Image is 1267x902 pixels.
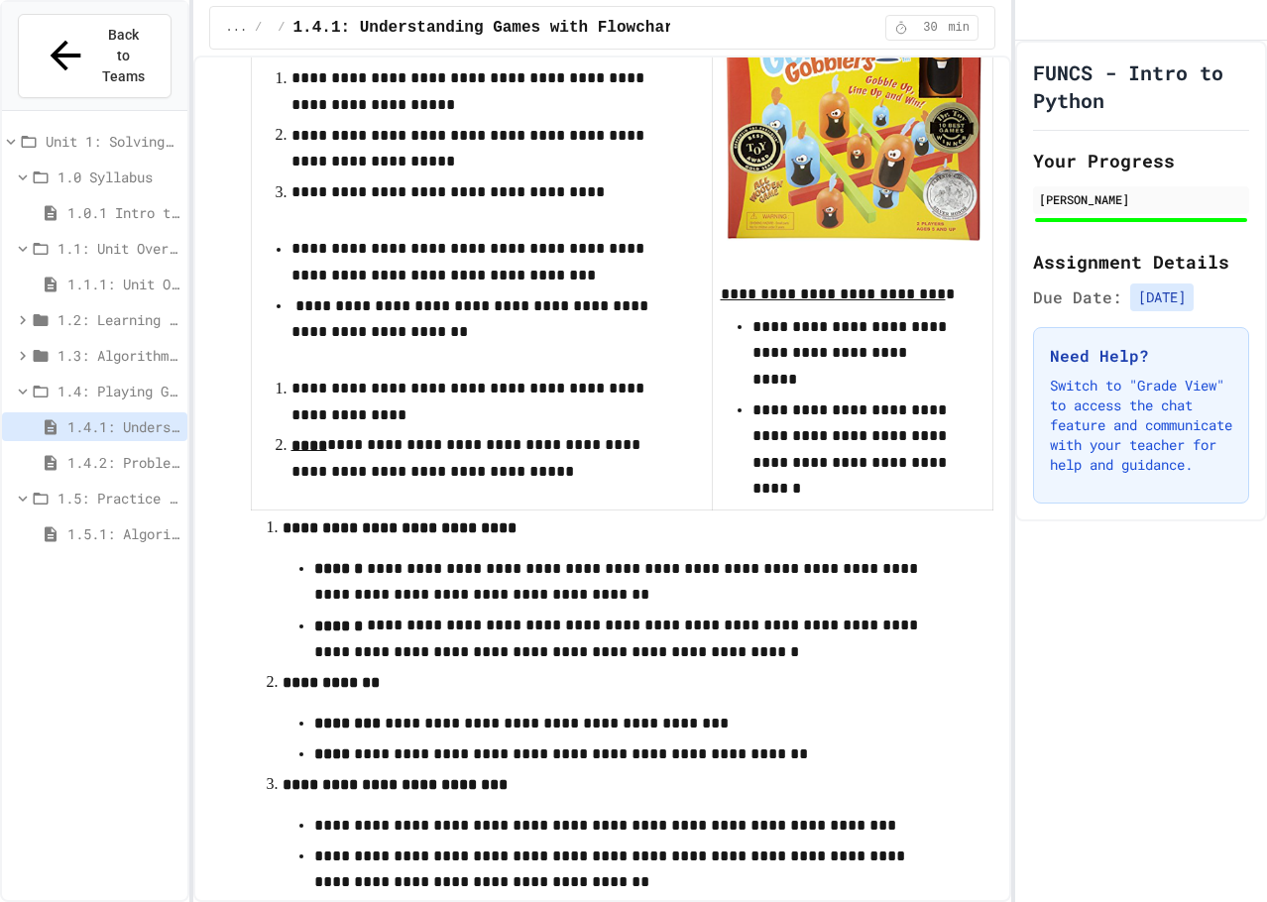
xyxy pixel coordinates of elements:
[278,20,285,36] span: /
[914,20,946,36] span: 30
[226,20,248,36] span: ...
[1050,376,1232,475] p: Switch to "Grade View" to access the chat feature and communicate with your teacher for help and ...
[18,14,172,98] button: Back to Teams
[46,131,179,152] span: Unit 1: Solving Problems in Computer Science
[948,20,970,36] span: min
[58,381,179,401] span: 1.4: Playing Games
[1039,190,1243,208] div: [PERSON_NAME]
[67,202,179,223] span: 1.0.1 Intro to Python - Course Syllabus
[58,238,179,259] span: 1.1: Unit Overview
[1033,285,1122,309] span: Due Date:
[1033,248,1249,276] h2: Assignment Details
[1033,147,1249,174] h2: Your Progress
[58,309,179,330] span: 1.2: Learning to Solve Hard Problems
[58,488,179,508] span: 1.5: Practice with Algorithms
[100,25,147,87] span: Back to Teams
[1050,344,1232,368] h3: Need Help?
[1130,283,1194,311] span: [DATE]
[67,416,179,437] span: 1.4.1: Understanding Games with Flowcharts
[58,167,179,187] span: 1.0 Syllabus
[293,16,693,40] span: 1.4.1: Understanding Games with Flowcharts
[58,345,179,366] span: 1.3: Algorithms - from Pseudocode to Flowcharts
[67,523,179,544] span: 1.5.1: Algorithm Practice Exercises
[1033,58,1249,114] h1: FUNCS - Intro to Python
[255,20,262,36] span: /
[67,452,179,473] span: 1.4.2: Problem Solving Reflection
[67,274,179,294] span: 1.1.1: Unit Overview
